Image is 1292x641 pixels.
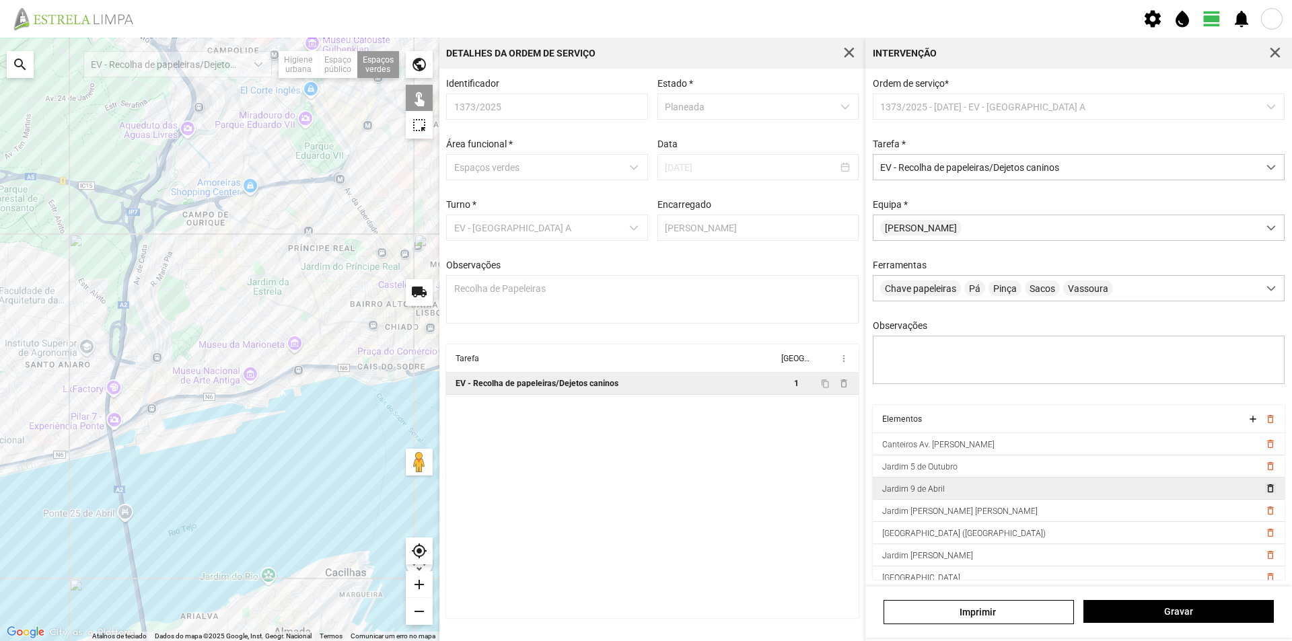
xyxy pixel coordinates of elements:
[880,220,962,235] span: [PERSON_NAME]
[406,537,433,564] div: my_location
[1264,439,1275,449] button: delete_outline
[1025,280,1060,296] span: Sacos
[1264,572,1275,582] button: delete_outline
[838,353,849,364] span: more_vert
[882,484,945,494] span: Jardim 9 de Abril
[1264,527,1275,538] button: delete_outline
[406,279,433,306] div: local_shipping
[446,48,596,58] div: Detalhes da Ordem de Serviço
[446,78,499,89] label: Identificador
[1247,414,1258,424] button: add
[446,199,476,210] label: Turno *
[964,280,985,296] span: Pá
[880,280,961,296] span: Chave papeleiras
[1172,9,1192,29] span: water_drop
[9,7,148,31] img: file
[989,280,1021,296] span: Pinça
[882,573,960,582] span: [GEOGRAPHIC_DATA]
[446,139,513,149] label: Área funcional *
[873,260,927,270] label: Ferramentas
[1264,505,1275,516] button: delete_outline
[1083,600,1274,623] button: Gravar
[155,632,312,640] span: Dados do mapa ©2025 Google, Inst. Geogr. Nacional
[406,112,433,139] div: highlight_alt
[357,51,399,78] div: Espaços verdes
[882,506,1038,516] span: Jardim [PERSON_NAME] [PERSON_NAME]
[3,624,48,641] a: Abrir esta área no Google Maps (abre uma nova janela)
[873,139,906,149] label: Tarefa *
[3,624,48,641] img: Google
[1202,9,1222,29] span: view_day
[1091,606,1267,617] span: Gravar
[1264,414,1275,424] button: delete_outline
[794,379,799,388] span: 1
[821,378,832,389] button: content_copy
[1258,155,1285,180] div: dropdown trigger
[882,462,958,472] span: Jardim 5 de Outubro
[873,155,1258,180] span: EV - Recolha de papeleiras/Dejetos caninos
[781,354,810,363] div: [GEOGRAPHIC_DATA]
[657,199,711,210] label: Encarregado
[884,600,1074,624] a: Imprimir
[873,199,908,210] label: Equipa *
[406,85,433,112] div: touch_app
[7,51,34,78] div: search
[873,78,949,89] span: Ordem de serviço
[351,632,435,640] a: Comunicar um erro no mapa
[1264,461,1275,472] button: delete_outline
[456,354,479,363] div: Tarefa
[406,51,433,78] div: public
[873,320,927,331] label: Observações
[657,139,678,149] label: Data
[446,260,501,270] label: Observações
[320,632,343,640] a: Termos (abre num novo separador)
[1264,483,1275,494] button: delete_outline
[406,598,433,625] div: remove
[882,440,995,449] span: Canteiros Av. [PERSON_NAME]
[1264,550,1275,560] button: delete_outline
[279,51,319,78] div: Higiene urbana
[657,78,693,89] label: Estado *
[838,378,849,389] span: delete_outline
[319,51,357,78] div: Espaço público
[1063,280,1113,296] span: Vassoura
[873,48,937,58] div: Intervenção
[882,529,1046,538] span: [GEOGRAPHIC_DATA] ([GEOGRAPHIC_DATA])
[1143,9,1163,29] span: settings
[406,571,433,598] div: add
[882,414,922,424] div: Elementos
[882,551,973,560] span: Jardim [PERSON_NAME]
[456,379,618,388] div: EV - Recolha de papeleiras/Dejetos caninos
[1231,9,1252,29] span: notifications
[821,379,830,388] span: content_copy
[406,449,433,476] button: Arraste o Pegman para o mapa para abrir o Street View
